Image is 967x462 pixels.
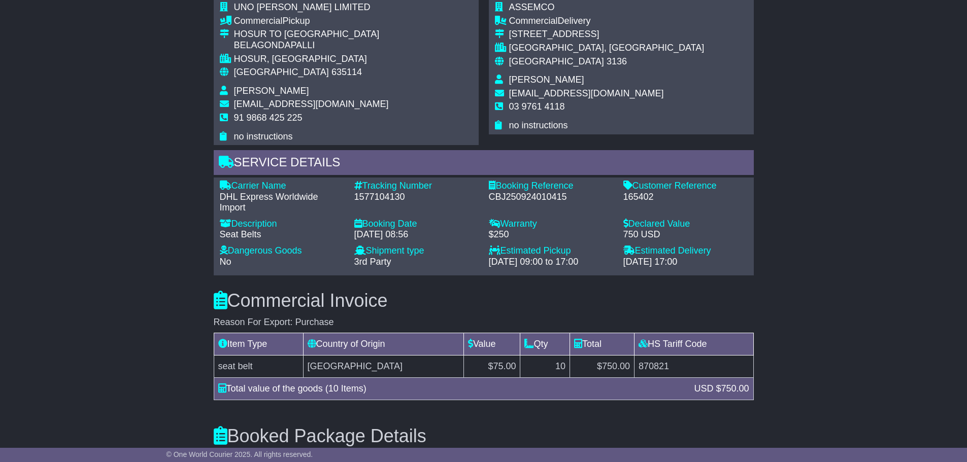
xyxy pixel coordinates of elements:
div: Declared Value [623,219,748,230]
span: 3136 [607,56,627,66]
div: Tracking Number [354,181,479,192]
span: [PERSON_NAME] [509,75,584,85]
div: $250 [489,229,613,240]
div: Shipment type [354,245,479,257]
div: 750 USD [623,229,748,240]
td: HS Tariff Code [635,333,753,356]
div: Delivery [509,16,705,27]
span: no instructions [509,120,568,130]
div: 1577104130 [354,192,479,203]
div: BELAGONDAPALLI [234,40,389,51]
td: Total [570,333,635,356]
td: Value [463,333,520,356]
div: [DATE] 08:56 [354,229,479,240]
div: Reason For Export: Purchase [214,317,754,328]
div: Estimated Pickup [489,245,613,257]
div: Carrier Name [220,181,344,192]
span: UNO [PERSON_NAME] LIMITED [234,2,371,12]
div: Service Details [214,150,754,177]
div: [DATE] 17:00 [623,257,748,268]
span: 3rd Party [354,257,391,267]
div: [GEOGRAPHIC_DATA], [GEOGRAPHIC_DATA] [509,43,705,54]
div: Total value of the goods (10 Items) [213,382,689,396]
span: © One World Courier 2025. All rights reserved. [166,450,313,458]
td: Qty [520,333,570,356]
span: [GEOGRAPHIC_DATA] [509,56,604,66]
td: seat belt [214,356,303,378]
span: [EMAIL_ADDRESS][DOMAIN_NAME] [509,88,664,98]
span: no instructions [234,131,293,141]
div: HOSUR, [GEOGRAPHIC_DATA] [234,54,389,65]
div: Booking Date [354,219,479,230]
span: 03 9761 4118 [509,101,565,112]
span: [PERSON_NAME] [234,86,309,96]
span: No [220,257,231,267]
div: USD $750.00 [689,382,754,396]
div: Customer Reference [623,181,748,192]
span: 91 9868 425 225 [234,113,303,123]
span: ASSEMCO [509,2,555,12]
h3: Commercial Invoice [214,291,754,311]
div: [DATE] 09:00 to 17:00 [489,257,613,268]
td: 870821 [635,356,753,378]
div: DHL Express Worldwide Import [220,192,344,214]
div: Booking Reference [489,181,613,192]
div: 165402 [623,192,748,203]
div: Pickup [234,16,389,27]
span: Commercial [509,16,558,26]
td: $750.00 [570,356,635,378]
td: [GEOGRAPHIC_DATA] [303,356,463,378]
span: Commercial [234,16,283,26]
div: Dangerous Goods [220,245,344,257]
td: Country of Origin [303,333,463,356]
span: [EMAIL_ADDRESS][DOMAIN_NAME] [234,99,389,109]
td: $75.00 [463,356,520,378]
h3: Booked Package Details [214,426,754,446]
td: Item Type [214,333,303,356]
div: Description [220,219,344,230]
td: 10 [520,356,570,378]
span: [GEOGRAPHIC_DATA] [234,67,329,77]
div: Estimated Delivery [623,245,748,257]
div: Warranty [489,219,613,230]
div: [STREET_ADDRESS] [509,29,705,40]
div: CBJ250924010415 [489,192,613,203]
div: Seat Belts [220,229,344,240]
div: HOSUR TO [GEOGRAPHIC_DATA] [234,29,389,40]
span: 635114 [331,67,362,77]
